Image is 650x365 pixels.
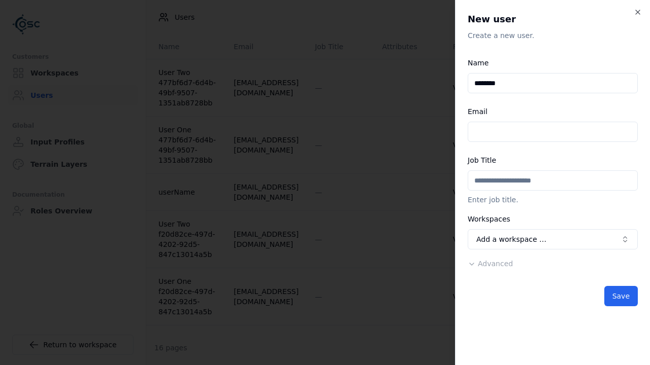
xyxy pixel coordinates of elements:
[476,234,546,244] span: Add a workspace …
[478,260,513,268] span: Advanced
[468,195,638,205] p: Enter job title.
[468,259,513,269] button: Advanced
[468,12,638,26] h2: New user
[468,107,487,116] label: Email
[604,286,638,306] button: Save
[468,156,496,164] label: Job Title
[468,215,510,223] label: Workspaces
[468,59,489,67] label: Name
[468,30,638,41] p: Create a new user.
